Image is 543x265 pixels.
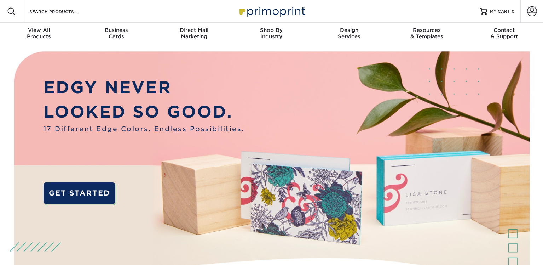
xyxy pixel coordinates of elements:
span: Design [310,27,388,33]
span: Resources [388,27,465,33]
span: Business [77,27,155,33]
a: DesignServices [310,23,388,45]
img: Primoprint [236,4,307,19]
a: Shop ByIndustry [233,23,310,45]
span: Shop By [233,27,310,33]
div: & Support [466,27,543,40]
a: GET STARTED [44,182,116,204]
span: Contact [466,27,543,33]
input: SEARCH PRODUCTS..... [29,7,98,16]
div: Marketing [155,27,233,40]
a: Direct MailMarketing [155,23,233,45]
p: EDGY NEVER [44,75,244,100]
div: Industry [233,27,310,40]
span: 0 [512,9,515,14]
p: LOOKED SO GOOD. [44,100,244,124]
a: Resources& Templates [388,23,465,45]
a: BusinessCards [77,23,155,45]
div: Services [310,27,388,40]
a: Contact& Support [466,23,543,45]
div: & Templates [388,27,465,40]
div: Cards [77,27,155,40]
span: Direct Mail [155,27,233,33]
span: 17 Different Edge Colors. Endless Possibilities. [44,124,244,134]
span: MY CART [490,9,510,15]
